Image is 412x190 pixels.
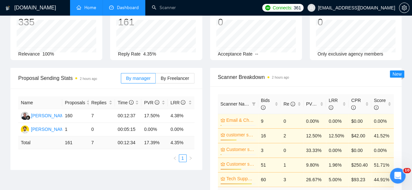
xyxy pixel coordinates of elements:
span: 10 [403,168,411,173]
span: PVR [306,101,321,107]
td: 00:05:15 [115,123,141,136]
td: 1 [281,158,303,172]
td: $0.00 [348,114,371,128]
td: 51 [258,158,281,172]
th: Replies [89,96,115,109]
td: $250.40 [348,158,371,172]
td: 51.71% [371,158,394,172]
td: 7 [89,109,115,123]
a: Tech Support and MSP [226,175,254,182]
span: left [173,156,177,160]
button: setting [399,3,409,13]
span: Replies [91,99,107,106]
td: 160 [62,109,89,123]
td: 161 [62,136,89,149]
span: Proposal Sending Stats [18,74,121,82]
td: 0.00% [326,143,348,158]
span: filter [250,99,257,109]
span: Proposals [65,99,85,106]
td: 3 [281,172,303,187]
span: Dashboard [117,5,139,10]
td: 33.33% [304,143,326,158]
td: 60 [258,172,281,187]
span: info-circle [351,105,356,110]
td: 4.38% [168,109,194,123]
a: RS[PERSON_NAME] [21,113,68,118]
td: 0.00% [326,114,348,128]
a: HM[PERSON_NAME] [21,126,68,132]
span: crown [220,162,225,166]
time: 2 hours ago [272,76,289,79]
td: $0.00 [348,143,371,158]
td: 16 [258,128,281,143]
span: Only exclusive agency members [318,51,383,57]
time: 2 hours ago [80,77,97,81]
div: 335 [18,16,80,28]
span: crown [220,176,225,181]
li: 1 [179,154,187,162]
th: Proposals [62,96,89,109]
a: Customer support - Humayun [226,160,254,168]
td: 5.00% [326,172,348,187]
span: info-circle [261,105,265,110]
span: right [189,156,192,160]
div: 0 [218,16,263,28]
span: info-circle [329,105,333,110]
img: RS [21,112,29,120]
span: New [392,71,402,77]
span: dashboard [109,5,114,10]
span: PVR [144,100,159,105]
li: Next Page [187,154,194,162]
span: Score [374,98,386,110]
a: searchScanner [152,5,176,10]
td: 0.00% [141,123,168,136]
td: 4.35 % [168,136,194,149]
td: 1.96% [326,158,348,172]
td: $93.23 [348,172,371,187]
span: info-circle [129,100,134,105]
span: info-circle [181,100,185,105]
span: Acceptance Rate [218,51,253,57]
td: 0.00% [371,143,394,158]
img: HM [21,125,29,133]
td: 0.00% [371,114,394,128]
span: LRR [170,100,185,105]
span: Connects: [273,4,292,11]
li: Previous Page [171,154,179,162]
img: logo [6,3,10,13]
span: By manager [126,76,150,81]
a: Email & Chat Support [226,117,254,124]
a: 1 [179,155,186,162]
td: 0.00% [168,123,194,136]
a: homeHome [77,5,96,10]
span: CPR [351,98,361,110]
td: 44.91% [371,172,394,187]
img: gigradar-bm.png [26,115,30,120]
span: 361 [293,4,301,11]
img: upwork-logo.png [265,5,270,10]
a: setting [399,5,409,10]
td: 9.80% [304,158,326,172]
span: 100% [42,51,54,57]
th: Name [18,96,62,109]
div: [PERSON_NAME] [31,126,68,133]
td: 7 [89,136,115,149]
td: 26.67% [304,172,326,187]
td: $42.00 [348,128,371,143]
td: 17.50% [141,109,168,123]
button: left [171,154,179,162]
span: LRR [329,98,338,110]
td: 2 [281,128,303,143]
div: 0 [318,16,368,28]
td: 9 [258,114,281,128]
td: 12.50% [304,128,326,143]
a: customer support S-3 - Email & Chat Support(Umair) [226,131,254,138]
span: Reply Rate [118,51,140,57]
span: By Freelancer [161,76,189,81]
div: 161 [118,16,163,28]
span: info-circle [317,102,321,106]
span: filter [252,102,256,106]
span: Relevance [18,51,40,57]
span: user [309,6,314,10]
